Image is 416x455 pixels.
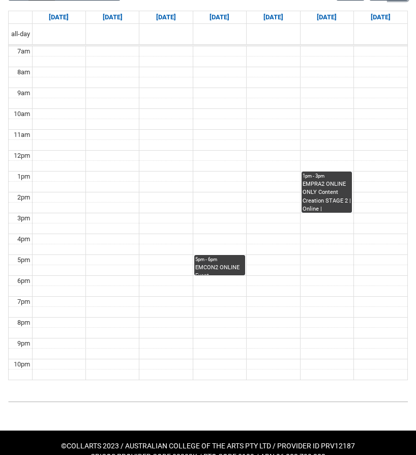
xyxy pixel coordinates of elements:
[12,130,32,140] div: 11am
[15,276,32,286] div: 6pm
[303,180,351,212] div: EMPRA2 ONLINE ONLY Content Creation STAGE 2 | Online | [PERSON_NAME]
[15,213,32,223] div: 3pm
[101,11,125,23] a: Go to September 15, 2025
[12,109,32,119] div: 10am
[369,11,393,23] a: Go to September 20, 2025
[15,88,32,98] div: 9am
[15,192,32,203] div: 2pm
[15,234,32,244] div: 4pm
[303,173,351,180] div: 1pm - 3pm
[9,29,32,39] span: all-day
[15,318,32,328] div: 8pm
[315,11,339,23] a: Go to September 19, 2025
[154,11,178,23] a: Go to September 16, 2025
[12,359,32,369] div: 10pm
[8,398,408,405] img: REDU_GREY_LINE
[207,11,231,23] a: Go to September 17, 2025
[15,338,32,349] div: 9pm
[15,255,32,265] div: 5pm
[47,11,71,23] a: Go to September 14, 2025
[15,46,32,56] div: 7am
[195,256,244,263] div: 5pm - 6pm
[195,264,244,275] div: EMCON2 ONLINE Event Management Foundations STAGE 2 | Online | [PERSON_NAME]
[15,67,32,77] div: 8am
[12,151,32,161] div: 12pm
[15,172,32,182] div: 1pm
[261,11,285,23] a: Go to September 18, 2025
[15,297,32,307] div: 7pm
